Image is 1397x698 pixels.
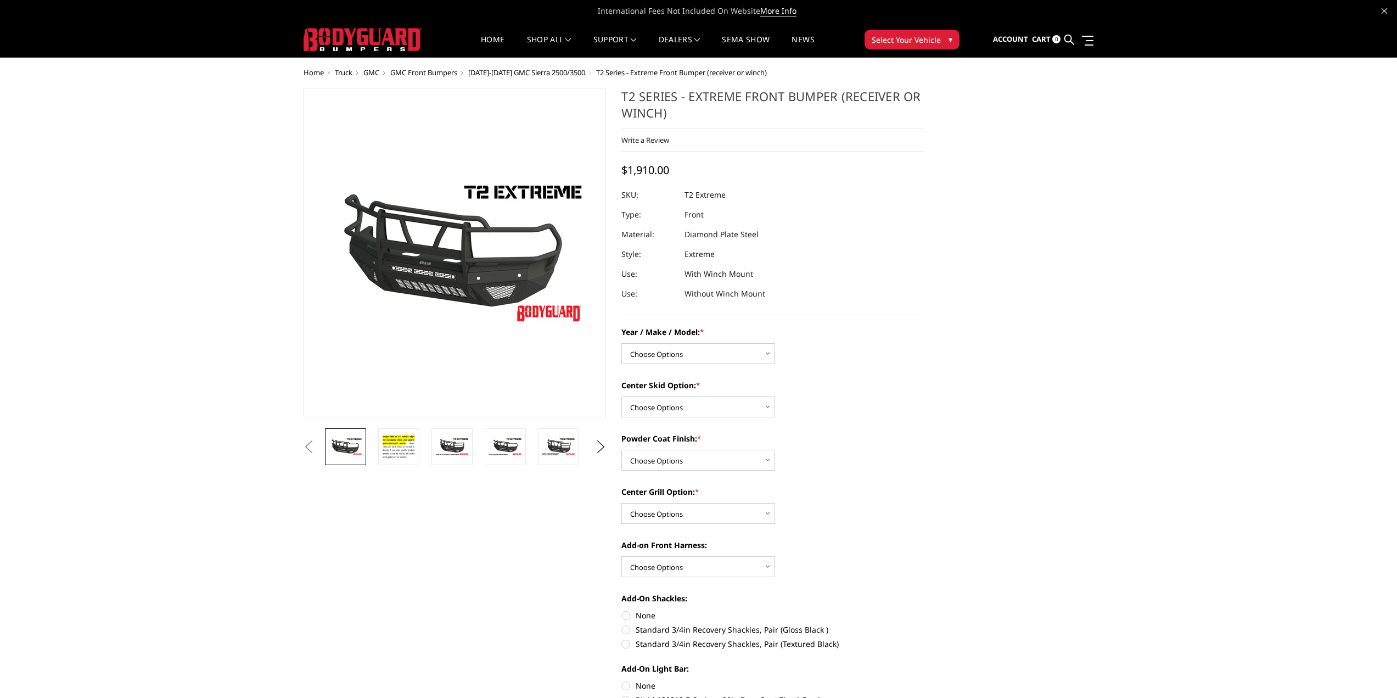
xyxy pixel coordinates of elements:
[685,244,715,264] dd: Extreme
[481,36,504,57] a: Home
[435,437,469,456] img: T2 Series - Extreme Front Bumper (receiver or winch)
[304,68,324,77] a: Home
[621,205,676,225] dt: Type:
[621,379,924,391] label: Center Skid Option:
[621,244,676,264] dt: Style:
[621,610,924,621] label: None
[621,638,924,650] label: Standard 3/4in Recovery Shackles, Pair (Textured Black)
[621,593,924,604] label: Add-On Shackles:
[949,33,952,45] span: ▾
[328,437,363,456] img: T2 Series - Extreme Front Bumper (receiver or winch)
[659,36,700,57] a: Dealers
[381,432,416,462] img: T2 Series - Extreme Front Bumper (receiver or winch)
[685,284,765,304] dd: Without Winch Mount
[621,326,924,338] label: Year / Make / Model:
[1032,34,1051,44] span: Cart
[621,135,669,145] a: Write a Review
[621,264,676,284] dt: Use:
[621,680,924,691] label: None
[363,68,379,77] a: GMC
[685,205,704,225] dd: Front
[301,439,317,455] button: Previous
[1032,25,1061,54] a: Cart 0
[621,225,676,244] dt: Material:
[621,433,924,444] label: Powder Coat Finish:
[685,264,753,284] dd: With Winch Mount
[872,34,941,46] span: Select Your Vehicle
[621,185,676,205] dt: SKU:
[621,163,669,177] span: $1,910.00
[621,88,924,129] h1: T2 Series - Extreme Front Bumper (receiver or winch)
[468,68,585,77] a: [DATE]-[DATE] GMC Sierra 2500/3500
[621,539,924,551] label: Add-on Front Harness:
[993,34,1028,44] span: Account
[317,176,592,330] img: T2 Series - Extreme Front Bumper (receiver or winch)
[1052,35,1061,43] span: 0
[488,437,523,456] img: T2 Series - Extreme Front Bumper (receiver or winch)
[792,36,814,57] a: News
[621,486,924,498] label: Center Grill Option:
[865,30,960,49] button: Select Your Vehicle
[304,88,607,417] a: T2 Series - Extreme Front Bumper (receiver or winch)
[685,225,759,244] dd: Diamond Plate Steel
[541,437,576,456] img: T2 Series - Extreme Front Bumper (receiver or winch)
[593,36,637,57] a: Support
[527,36,571,57] a: shop all
[760,5,796,16] a: More Info
[390,68,457,77] a: GMC Front Bumpers
[993,25,1028,54] a: Account
[722,36,770,57] a: SEMA Show
[621,663,924,674] label: Add-On Light Bar:
[621,284,676,304] dt: Use:
[621,624,924,635] label: Standard 3/4in Recovery Shackles, Pair (Gloss Black )
[304,28,422,51] img: BODYGUARD BUMPERS
[335,68,352,77] a: Truck
[685,185,726,205] dd: T2 Extreme
[592,439,609,455] button: Next
[596,68,767,77] span: T2 Series - Extreme Front Bumper (receiver or winch)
